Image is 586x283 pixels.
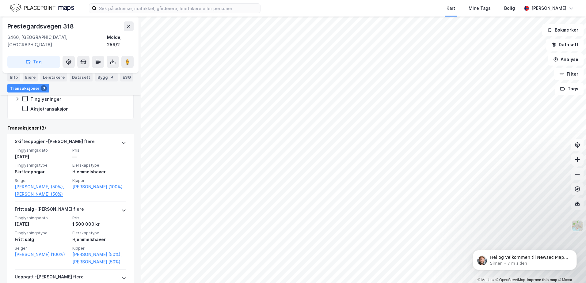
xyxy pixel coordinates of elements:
div: 1 500 000 kr [72,221,126,228]
span: Tinglysningstype [15,163,69,168]
div: Bolig [504,5,515,12]
div: [PERSON_NAME] [531,5,566,12]
div: [DATE] [15,153,69,160]
a: [PERSON_NAME] (100%) [72,183,126,191]
div: Tinglysninger [30,96,61,102]
a: Mapbox [478,278,494,282]
button: Datasett [546,39,584,51]
div: Uoppgitt - [PERSON_NAME] flere [15,273,84,283]
div: Skifteoppgjør [15,168,69,175]
span: Tinglysningsdato [15,215,69,221]
iframe: Intercom notifications melding [463,237,586,280]
div: Eiere [23,73,38,81]
div: Prestegardsvegen 318 [7,21,75,31]
div: [DATE] [15,221,69,228]
div: Leietakere [40,73,67,81]
div: Transaksjoner [7,84,49,92]
div: 6460, [GEOGRAPHIC_DATA], [GEOGRAPHIC_DATA] [7,34,107,48]
div: Fritt salg - [PERSON_NAME] flere [15,206,84,215]
span: Eierskapstype [72,230,126,236]
div: Fritt salg [15,236,69,243]
div: Molde, 259/2 [107,34,134,48]
div: Bygg [95,73,118,81]
span: Pris [72,215,126,221]
span: Selger [15,178,69,183]
a: [PERSON_NAME] (50%), [15,183,69,191]
span: Eierskapstype [72,163,126,168]
div: 3 [41,85,47,91]
div: ESG [120,73,133,81]
span: Tinglysningsdato [15,148,69,153]
span: Kjøper [72,178,126,183]
a: Improve this map [527,278,557,282]
div: Mine Tags [469,5,491,12]
div: Datasett [70,73,93,81]
a: [PERSON_NAME] (50%), [72,251,126,258]
div: Info [7,73,20,81]
div: Kart [447,5,455,12]
button: Tags [555,83,584,95]
div: Hjemmelshaver [72,236,126,243]
img: logo.f888ab2527a4732fd821a326f86c7f29.svg [10,3,74,13]
button: Analyse [548,53,584,66]
button: Tag [7,56,60,68]
div: Skifteoppgjør - [PERSON_NAME] flere [15,138,95,148]
div: Transaksjoner (3) [7,124,134,132]
a: [PERSON_NAME] (100%) [15,251,69,258]
input: Søk på adresse, matrikkel, gårdeiere, leietakere eller personer [97,4,260,13]
a: [PERSON_NAME] (50%) [72,258,126,266]
div: 4 [109,74,115,80]
div: — [72,153,126,160]
span: Selger [15,246,69,251]
span: Pris [72,148,126,153]
div: Aksjetransaksjon [30,106,69,112]
span: Kjøper [72,246,126,251]
img: Z [572,220,583,232]
a: [PERSON_NAME] (50%) [15,191,69,198]
span: Tinglysningstype [15,230,69,236]
a: OpenStreetMap [496,278,525,282]
button: Filter [554,68,584,80]
button: Bokmerker [542,24,584,36]
div: Hjemmelshaver [72,168,126,175]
